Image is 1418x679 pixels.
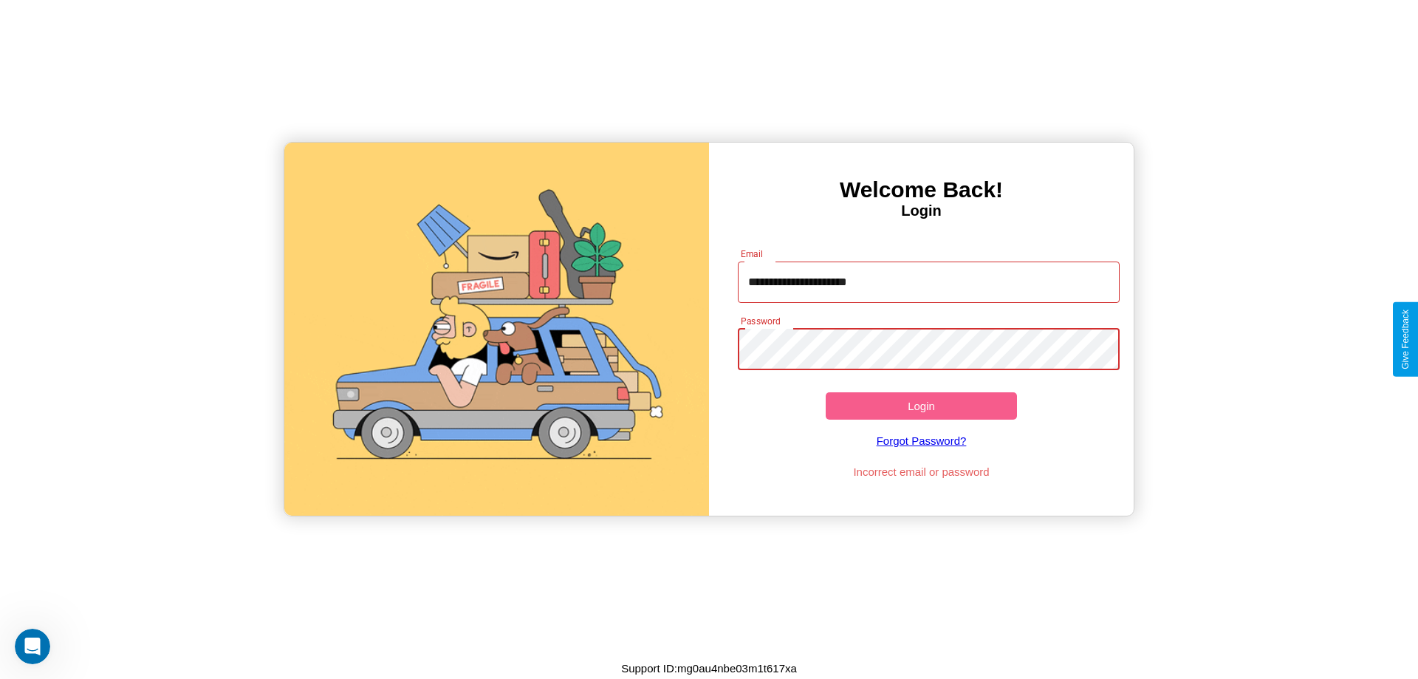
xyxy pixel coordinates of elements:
p: Support ID: mg0au4nbe03m1t617xa [621,658,797,678]
h4: Login [709,202,1134,219]
label: Password [741,315,780,327]
iframe: Intercom live chat [15,629,50,664]
img: gif [284,143,709,516]
label: Email [741,248,764,260]
p: Incorrect email or password [730,462,1113,482]
a: Forgot Password? [730,420,1113,462]
h3: Welcome Back! [709,177,1134,202]
button: Login [826,392,1017,420]
div: Give Feedback [1400,310,1411,369]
